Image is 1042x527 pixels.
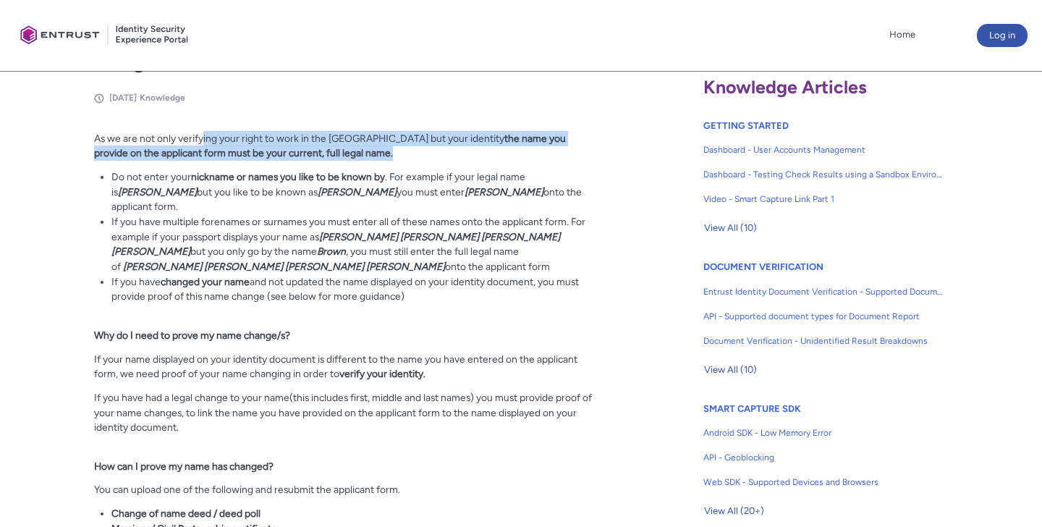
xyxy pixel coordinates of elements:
span: [DATE] [109,93,137,103]
span: Dashboard - User Accounts Management [703,143,944,156]
a: DOCUMENT VERIFICATION [703,261,823,272]
strong: [PERSON_NAME] [465,186,543,198]
strong: [PERSON_NAME] [PERSON_NAME] [PERSON_NAME] [PERSON_NAME] [111,231,560,258]
a: Dashboard - User Accounts Management [703,138,944,162]
span: View All (10) [704,217,757,239]
span: Dashboard - Testing Check Results using a Sandbox Environment [703,168,944,181]
span: Entrust Identity Document Verification - Supported Document type and size [703,285,944,298]
span: API - Supported document types for Document Report [703,310,944,323]
li: If you have multiple forenames or surnames you must enter all of these names onto the applicant f... [111,214,601,274]
strong: [PERSON_NAME] [118,186,197,198]
li: Do not enter your . For example if your legal name is but you like to be known as you must enter ... [111,169,601,214]
a: Video - Smart Capture Link Part 1 [703,187,944,211]
strong: Brown [317,245,346,257]
a: Document Verification - Unidentified Result Breakdowns [703,329,944,353]
span: Video - Smart Capture Link Part 1 [703,193,944,206]
li: If you have and not updated the name displayed on your identity document, you must provide proof ... [111,274,601,304]
strong: changed your name [161,276,250,287]
p: If your name displayed on your identity document is different to the name you have entered on the... [94,352,601,381]
strong: [PERSON_NAME] [318,186,397,198]
strong: nickname or names you like to be known by [191,171,385,182]
button: Log in [977,24,1028,47]
button: View All (10) [703,216,758,240]
em: [PERSON_NAME] [PERSON_NAME] [PERSON_NAME] [PERSON_NAME] [123,261,445,272]
li: Knowledge [140,91,185,104]
a: Home [886,24,919,46]
a: API - Supported document types for Document Report [703,304,944,329]
p: As we are not only verifying your right to work in the [GEOGRAPHIC_DATA] but your identity [94,131,601,161]
span: Document Verification - Unidentified Result Breakdowns [703,334,944,347]
strong: Why do I need to prove my name change/s? [94,329,290,341]
span: Knowledge Articles [703,76,867,98]
a: SMART CAPTURE SDK [703,403,801,414]
strong: verify your identity. [339,368,425,379]
a: GETTING STARTED [703,120,789,131]
span: View All (10) [704,359,757,381]
button: View All (10) [703,358,758,381]
p: If you have had a legal change to your name(this includes first, middle and last names) you must ... [94,390,601,435]
a: Dashboard - Testing Check Results using a Sandbox Environment [703,162,944,187]
a: Entrust Identity Document Verification - Supported Document type and size [703,279,944,304]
